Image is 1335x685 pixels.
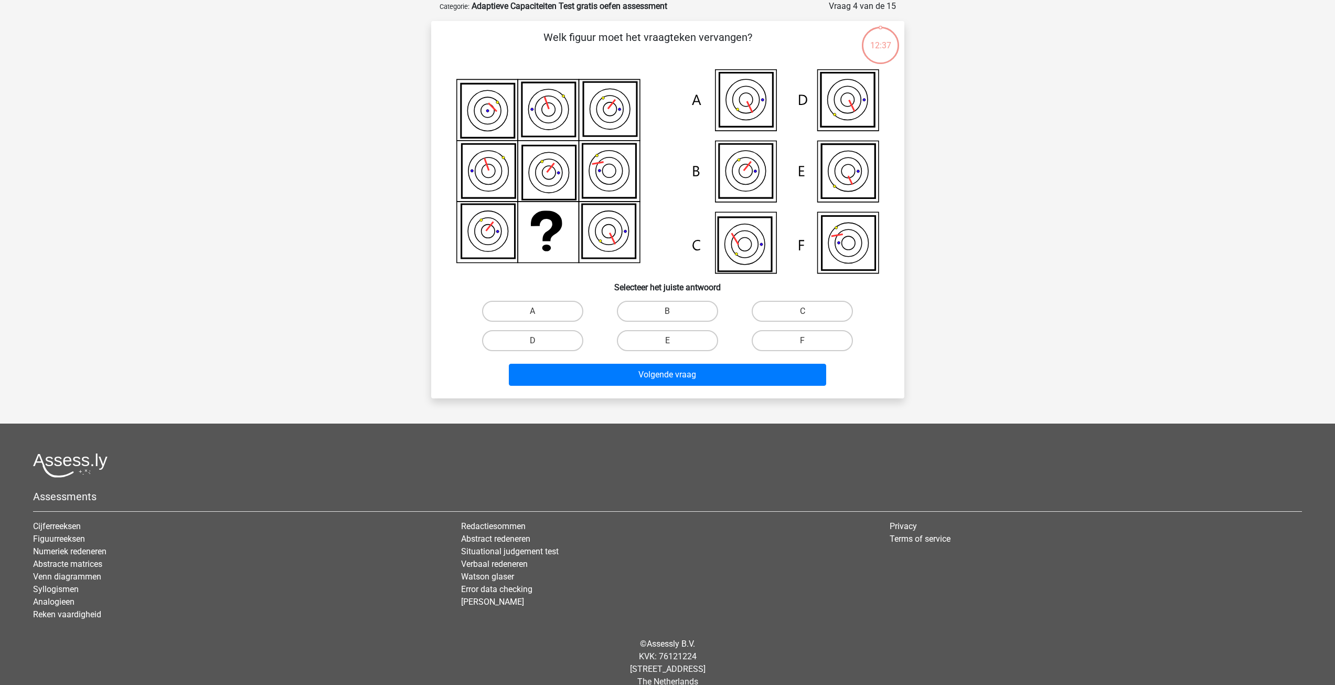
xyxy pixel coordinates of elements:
label: E [617,330,718,351]
a: Verbaal redeneren [461,559,528,569]
label: B [617,301,718,322]
a: Redactiesommen [461,521,526,531]
a: Situational judgement test [461,546,559,556]
small: Categorie: [440,3,469,10]
p: Welk figuur moet het vraagteken vervangen? [448,29,848,61]
a: Privacy [890,521,917,531]
a: Figuurreeksen [33,534,85,544]
a: Terms of service [890,534,950,544]
a: Analogieen [33,597,74,607]
a: Numeriek redeneren [33,546,106,556]
h6: Selecteer het juiste antwoord [448,274,888,292]
a: Abstracte matrices [33,559,102,569]
img: Assessly logo [33,453,108,478]
a: Assessly B.V. [647,639,695,649]
label: F [752,330,853,351]
a: Reken vaardigheid [33,609,101,619]
a: Watson glaser [461,572,514,582]
a: Abstract redeneren [461,534,530,544]
a: [PERSON_NAME] [461,597,524,607]
a: Syllogismen [33,584,79,594]
a: Error data checking [461,584,532,594]
a: Venn diagrammen [33,572,101,582]
button: Volgende vraag [509,364,826,386]
strong: Adaptieve Capaciteiten Test gratis oefen assessment [472,1,667,11]
label: D [482,330,583,351]
a: Cijferreeksen [33,521,81,531]
h5: Assessments [33,490,1302,503]
div: 12:37 [861,26,900,52]
label: A [482,301,583,322]
label: C [752,301,853,322]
